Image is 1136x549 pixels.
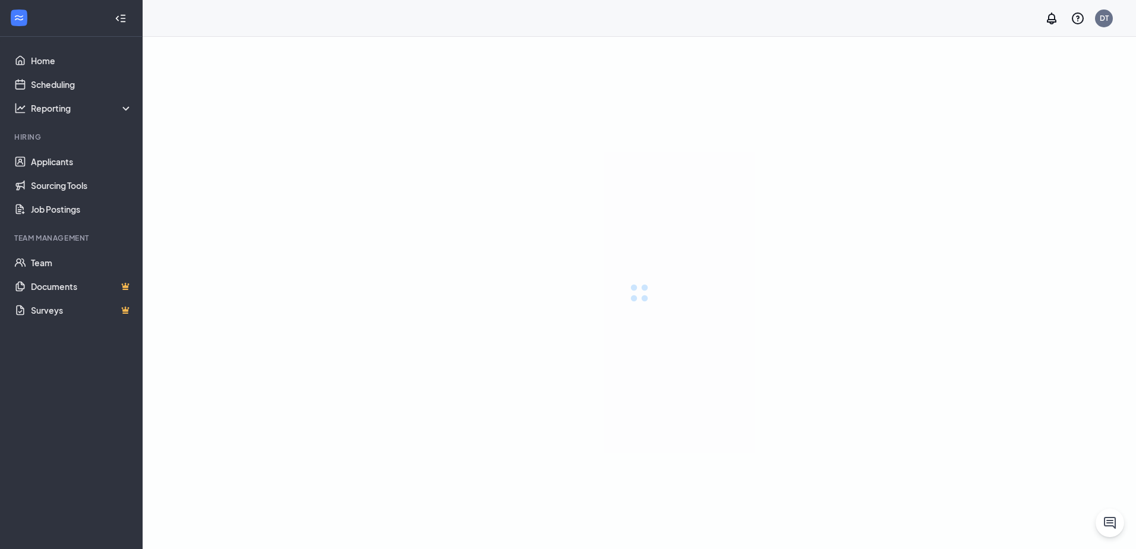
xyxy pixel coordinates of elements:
[31,173,132,197] a: Sourcing Tools
[31,102,133,114] div: Reporting
[1103,516,1117,530] svg: ChatActive
[31,72,132,96] a: Scheduling
[14,132,130,142] div: Hiring
[31,49,132,72] a: Home
[1100,13,1109,23] div: DT
[31,298,132,322] a: SurveysCrown
[115,12,127,24] svg: Collapse
[31,197,132,221] a: Job Postings
[14,102,26,114] svg: Analysis
[31,274,132,298] a: DocumentsCrown
[31,150,132,173] a: Applicants
[1096,509,1124,537] button: ChatActive
[1071,11,1085,26] svg: QuestionInfo
[13,12,25,24] svg: WorkstreamLogo
[14,233,130,243] div: Team Management
[1045,11,1059,26] svg: Notifications
[31,251,132,274] a: Team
